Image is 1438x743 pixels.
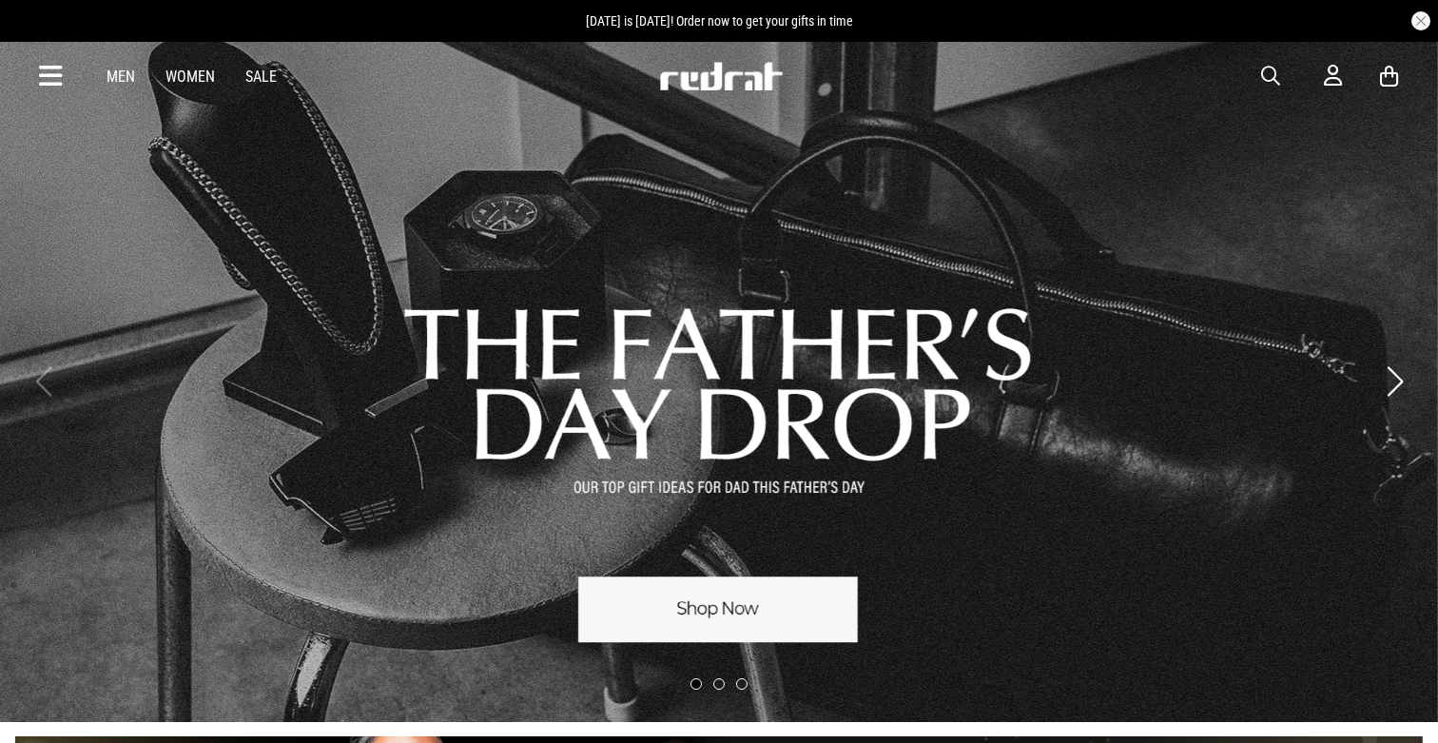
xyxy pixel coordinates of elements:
[30,361,56,402] button: Previous slide
[586,13,853,29] span: [DATE] is [DATE]! Order now to get your gifts in time
[107,68,135,86] a: Men
[1382,361,1408,402] button: Next slide
[658,62,784,90] img: Redrat logo
[165,68,215,86] a: Women
[245,68,277,86] a: Sale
